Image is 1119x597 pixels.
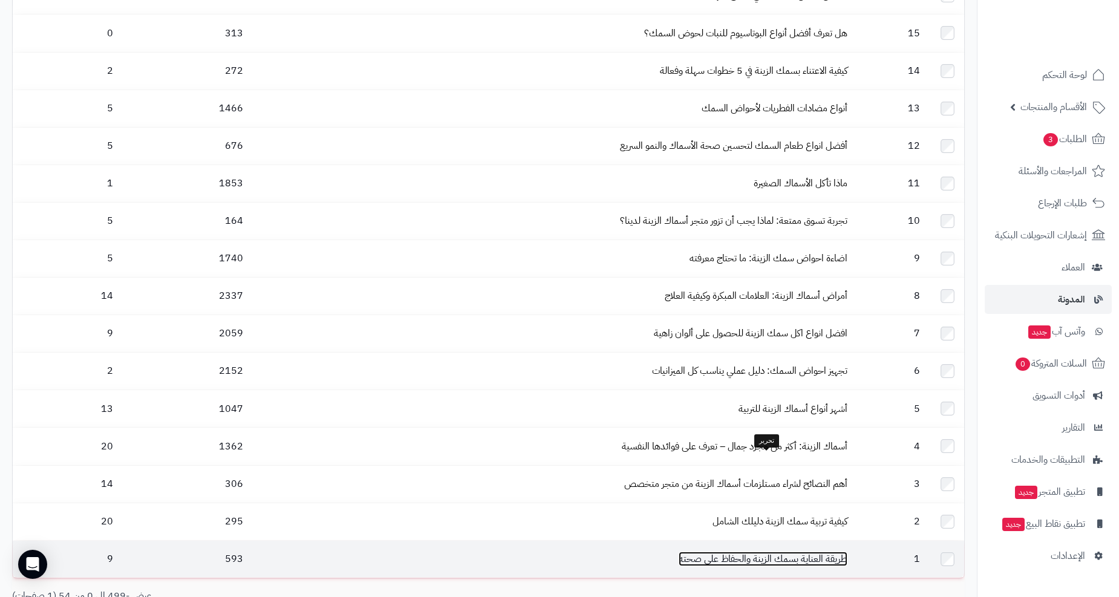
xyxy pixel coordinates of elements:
[118,541,249,578] td: 593
[644,26,847,41] a: هل تعرف أفضل أنواع البوتاسيوم للنبات لحوض السمك؟
[1037,32,1108,57] img: logo-2.png
[118,315,249,352] td: 2059
[13,278,118,315] td: 14
[985,285,1112,314] a: المدونة
[902,26,926,41] span: 15
[118,90,249,127] td: 1466
[908,326,926,341] span: 7
[620,139,847,153] a: أفضل انواع طعام السمك لتحسين صحة الأسماك والنمو السريع
[13,15,118,51] td: 0
[13,315,118,352] td: 9
[622,439,847,454] a: أسماك الزينة: أكثر من مجرد جمال – تعرف على فوائدها النفسية
[1011,451,1085,468] span: التطبيقات والخدمات
[1028,325,1051,339] span: جديد
[908,514,926,529] span: 2
[1042,67,1087,83] span: لوحة التحكم
[660,64,847,78] a: كيفية الاعتناء بسمك الزينة في 5 خطوات سهلة وفعالة
[13,165,118,202] td: 1
[902,64,926,78] span: 14
[908,439,926,454] span: 4
[754,176,847,191] a: ماذا تأكل الأسماك الصغيرة
[985,189,1112,218] a: طلبات الإرجاع
[908,477,926,491] span: 3
[118,466,249,503] td: 306
[902,176,926,191] span: 11
[1058,291,1085,308] span: المدونة
[13,53,118,90] td: 2
[13,466,118,503] td: 14
[118,278,249,315] td: 2337
[754,434,779,448] div: تحرير
[985,477,1112,506] a: تطبيق المتجرجديد
[985,509,1112,538] a: تطبيق نقاط البيعجديد
[118,128,249,165] td: 676
[118,353,249,390] td: 2152
[985,317,1112,346] a: وآتس آبجديد
[985,445,1112,474] a: التطبيقات والخدمات
[902,101,926,116] span: 13
[13,541,118,578] td: 9
[985,381,1112,410] a: أدوات التسويق
[1002,518,1025,531] span: جديد
[118,428,249,465] td: 1362
[118,15,249,51] td: 313
[908,251,926,266] span: 9
[13,203,118,240] td: 5
[1038,195,1087,212] span: طلبات الإرجاع
[13,428,118,465] td: 20
[13,128,118,165] td: 5
[908,289,926,303] span: 8
[1062,259,1085,276] span: العملاء
[985,157,1112,186] a: المراجعات والأسئلة
[1051,547,1085,564] span: الإعدادات
[702,101,847,116] a: أنواع مضادات الفطريات لأحواض السمك
[13,353,118,390] td: 2
[985,349,1112,378] a: السلات المتروكة0
[118,503,249,540] td: 295
[985,541,1112,570] a: الإعدادات
[1033,387,1085,404] span: أدوات التسويق
[13,503,118,540] td: 20
[985,125,1112,154] a: الطلبات3
[118,390,249,427] td: 1047
[985,413,1112,442] a: التقارير
[1014,483,1085,500] span: تطبيق المتجر
[1027,323,1085,340] span: وآتس آب
[118,53,249,90] td: 272
[1020,99,1087,116] span: الأقسام والمنتجات
[118,240,249,277] td: 1740
[118,165,249,202] td: 1853
[624,477,847,491] a: أهم النصائح لشراء مستلزمات أسماك الزينة من متجر متخصص
[1014,355,1087,372] span: السلات المتروكة
[620,214,847,228] a: تجربة تسوق ممتعة: لماذا يجب أن تزور متجر أسماك الزينة لدينا؟
[908,552,926,566] span: 1
[995,227,1087,244] span: إشعارات التحويلات البنكية
[690,251,847,266] a: اضاءة احواض سمك الزينة: ما تحتاج معرفته
[18,550,47,579] div: Open Intercom Messenger
[908,402,926,416] span: 5
[739,402,847,416] a: أشهر أنواع أسماك الزينة للتربية
[13,90,118,127] td: 5
[985,221,1112,250] a: إشعارات التحويلات البنكية
[652,364,847,378] a: تجهيز احواض السمك: دليل عملي يناسب كل الميزانيات
[13,240,118,277] td: 5
[654,326,847,341] a: افضل انواع اكل سمك الزينة للحصول على ألوان زاهية
[985,253,1112,282] a: العملاء
[13,390,118,427] td: 13
[1015,486,1037,499] span: جديد
[1062,419,1085,436] span: التقارير
[1043,133,1058,146] span: 3
[1042,131,1087,148] span: الطلبات
[713,514,847,529] a: كيفية تربية سمك الزينة دليلك الشامل
[1016,357,1030,371] span: 0
[902,214,926,228] span: 10
[679,552,847,566] a: طريقة العناية بسمك الزينة والحفاظ على صحته
[908,364,926,378] span: 6
[1019,163,1087,180] span: المراجعات والأسئلة
[665,289,847,303] a: أمراض أسماك الزينة: العلامات المبكرة وكيفية العلاج
[902,139,926,153] span: 12
[1001,515,1085,532] span: تطبيق نقاط البيع
[985,60,1112,90] a: لوحة التحكم
[118,203,249,240] td: 164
